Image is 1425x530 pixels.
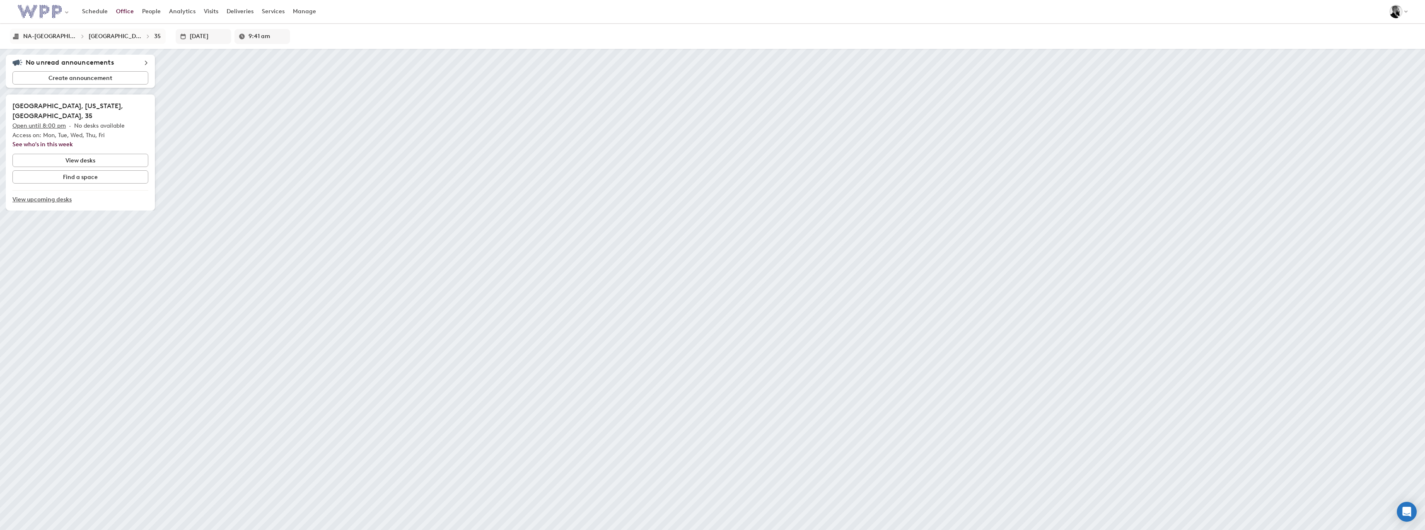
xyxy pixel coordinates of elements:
[89,33,142,40] div: NY, New York, 3 WTC Campus
[138,4,165,19] a: People
[222,4,258,19] a: Deliveries
[258,4,289,19] a: Services
[112,4,138,19] a: Office
[1389,5,1403,18] img: Mark Galindez
[165,4,200,19] a: Analytics
[26,58,114,67] h5: No unread announcements
[12,141,73,148] a: See who's in this week
[74,121,125,131] p: No desks available
[12,131,148,140] p: Access on: Mon, Tue, Wed, Thu, Fri
[249,29,286,44] input: Enter a time in h:mm a format or select it for a dropdown list
[200,4,222,19] a: Visits
[78,4,112,19] a: Schedule
[152,30,163,42] button: 35
[12,170,148,184] button: Find a space
[1397,502,1417,522] div: Open Intercom Messenger
[289,4,320,19] a: Manage
[12,191,148,209] a: View upcoming desks
[86,30,144,42] button: [GEOGRAPHIC_DATA], [US_STATE], 3 [GEOGRAPHIC_DATA]
[21,30,79,42] button: NA-[GEOGRAPHIC_DATA]
[12,154,148,167] button: View desks
[12,101,148,121] h2: [GEOGRAPHIC_DATA], [US_STATE], [GEOGRAPHIC_DATA], 35
[154,33,161,40] div: 35
[13,2,74,21] button: Select an organization - WPP currently selected
[12,71,148,85] button: Create announcement
[23,33,76,40] div: NA-USA
[190,29,227,44] input: Enter date in L format or select it from the dropdown
[12,58,148,68] div: No unread announcements
[1385,3,1412,20] button: Mark Galindez
[12,121,66,131] p: Open until 8:00 pm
